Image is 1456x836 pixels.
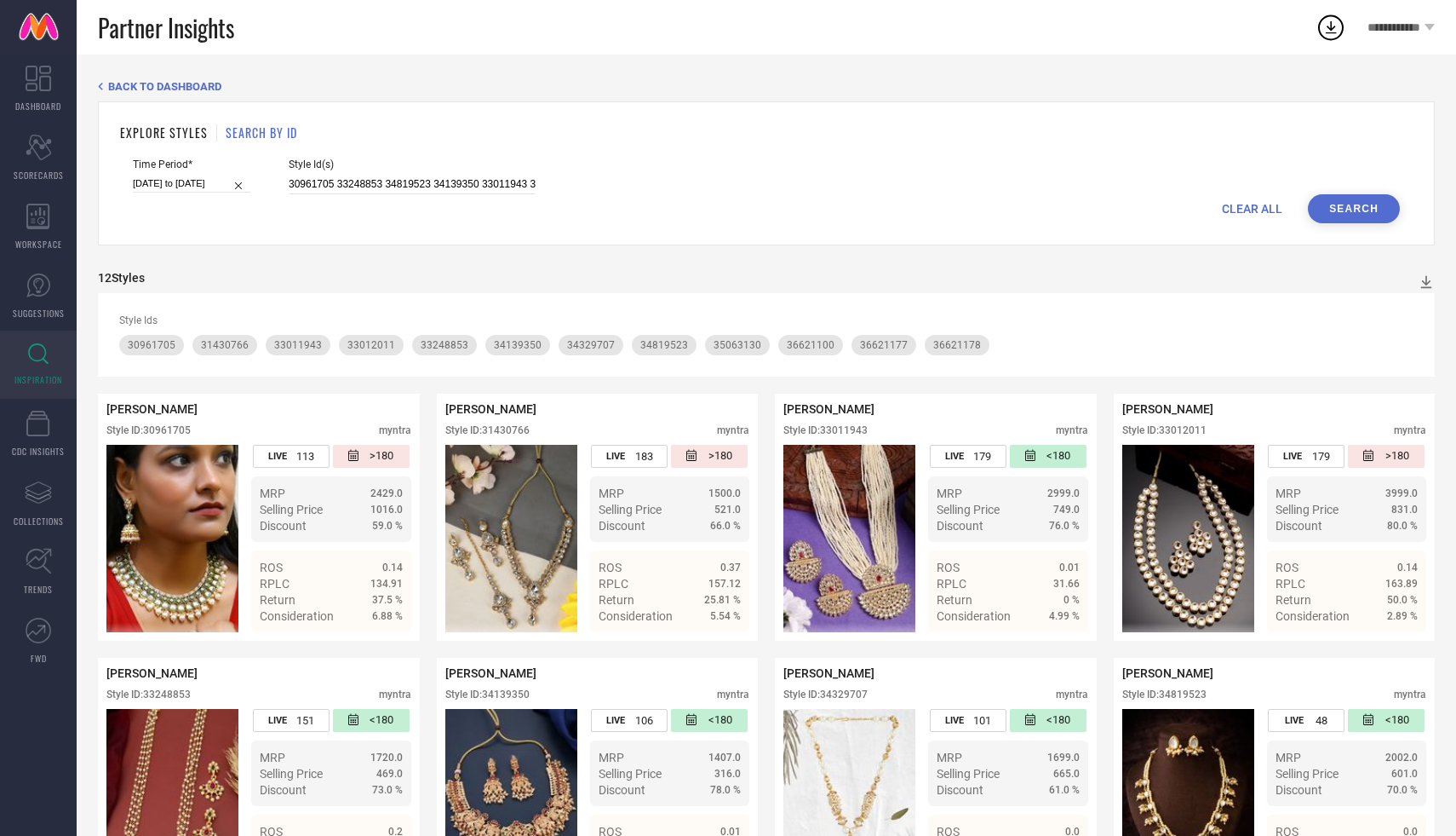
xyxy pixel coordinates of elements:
[860,339,908,351] span: 36621177
[370,578,403,590] span: 134.91
[1397,562,1418,574] span: 0.14
[1391,768,1418,780] span: 601.0
[710,784,741,796] span: 78.0 %
[787,339,834,351] span: 36621100
[1387,610,1418,622] span: 2.89 %
[1385,487,1418,499] span: 3999.0
[1387,784,1418,796] span: 70.0 %
[708,487,741,499] span: 1500.0
[1387,520,1418,532] span: 80.0 %
[1275,503,1338,516] span: Selling Price
[370,752,403,764] span: 1720.0
[289,175,536,194] input: Enter comma separated style ids e.g. 12345, 67890
[98,10,234,45] span: Partner Insights
[106,689,191,701] div: Style ID: 33248853
[635,714,653,727] span: 106
[635,450,653,463] span: 183
[783,424,868,436] div: Style ID: 33011943
[1348,445,1424,468] div: Number of days since the style was first listed on the platform
[1285,715,1304,726] span: LIVE
[702,640,741,654] span: Details
[445,445,577,632] div: Click to view image
[382,562,403,574] span: 0.14
[937,609,1011,623] span: Consideration
[671,445,748,468] div: Number of days since the style was first listed on the platform
[937,503,1000,516] span: Selling Price
[1046,449,1070,464] span: <180
[720,562,741,574] span: 0.37
[973,450,991,463] span: 179
[1122,445,1254,632] div: Click to view image
[421,339,468,351] span: 33248853
[783,402,874,416] span: [PERSON_NAME]
[1275,487,1301,500] span: MRP
[260,783,307,797] span: Discount
[1308,194,1400,223] button: Search
[717,689,749,701] div: myntra
[599,519,645,533] span: Discount
[937,519,983,533] span: Discount
[260,503,323,516] span: Selling Price
[1316,12,1346,43] div: Open download list
[372,594,403,606] span: 37.5 %
[106,666,198,680] span: [PERSON_NAME]
[372,520,403,532] span: 59.0 %
[106,445,238,632] div: Click to view image
[260,519,307,533] span: Discount
[783,445,915,632] div: Click to view image
[106,402,198,416] span: [PERSON_NAME]
[783,689,868,701] div: Style ID: 34329707
[1041,640,1080,654] span: Details
[12,445,65,458] span: CDC INSIGHTS
[106,445,238,632] img: Style preview image
[1010,709,1086,732] div: Number of days since the style was first listed on the platform
[1024,640,1080,654] a: Details
[1063,594,1080,606] span: 0 %
[364,640,403,654] span: Details
[717,424,749,436] div: myntra
[599,783,645,797] span: Discount
[930,445,1006,468] div: Number of days the style has been live on the platform
[1312,450,1330,463] span: 179
[1122,402,1213,416] span: [PERSON_NAME]
[708,713,732,728] span: <180
[333,709,410,732] div: Number of days since the style was first listed on the platform
[1053,504,1080,516] span: 749.0
[133,159,250,170] span: Time Period*
[226,124,297,141] h1: SEARCH BY ID
[933,339,981,351] span: 36621178
[1283,451,1302,462] span: LIVE
[1059,562,1080,574] span: 0.01
[937,751,962,764] span: MRP
[1275,593,1311,607] span: Return
[937,593,972,607] span: Return
[1056,689,1088,701] div: myntra
[1056,424,1088,436] div: myntra
[1053,768,1080,780] span: 665.0
[937,577,966,591] span: RPLC
[599,487,624,500] span: MRP
[1122,666,1213,680] span: [PERSON_NAME]
[930,709,1006,732] div: Number of days the style has been live on the platform
[1275,519,1322,533] span: Discount
[260,487,285,500] span: MRP
[15,238,62,251] span: WORKSPACE
[704,594,741,606] span: 25.81 %
[599,577,628,591] span: RPLC
[370,449,393,464] span: >180
[1047,752,1080,764] span: 1699.0
[591,709,668,732] div: Number of days the style has been live on the platform
[937,767,1000,781] span: Selling Price
[120,124,208,141] h1: EXPLORE STYLES
[1385,449,1409,464] span: >180
[599,593,634,607] span: Return
[1391,504,1418,516] span: 831.0
[445,402,536,416] span: [PERSON_NAME]
[710,610,741,622] span: 5.54 %
[1122,689,1207,701] div: Style ID: 34819523
[289,159,536,170] span: Style Id(s)
[945,451,964,462] span: LIVE
[1394,689,1426,701] div: myntra
[260,593,295,607] span: Return
[1348,709,1424,732] div: Number of days since the style was first listed on the platform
